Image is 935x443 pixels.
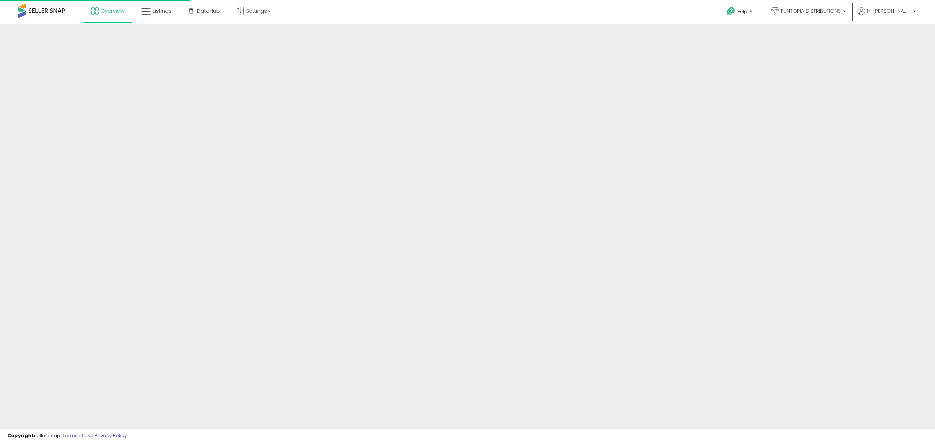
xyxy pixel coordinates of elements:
[858,7,916,24] a: Hi [PERSON_NAME]
[197,7,220,15] span: DataHub
[781,7,841,15] span: FUNTOPIA DISTRIBUTIONS
[737,8,747,15] span: Help
[726,7,736,16] i: Get Help
[721,1,760,24] a: Help
[867,7,911,15] span: Hi [PERSON_NAME]
[153,7,172,15] span: Listings
[100,7,124,15] span: Overview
